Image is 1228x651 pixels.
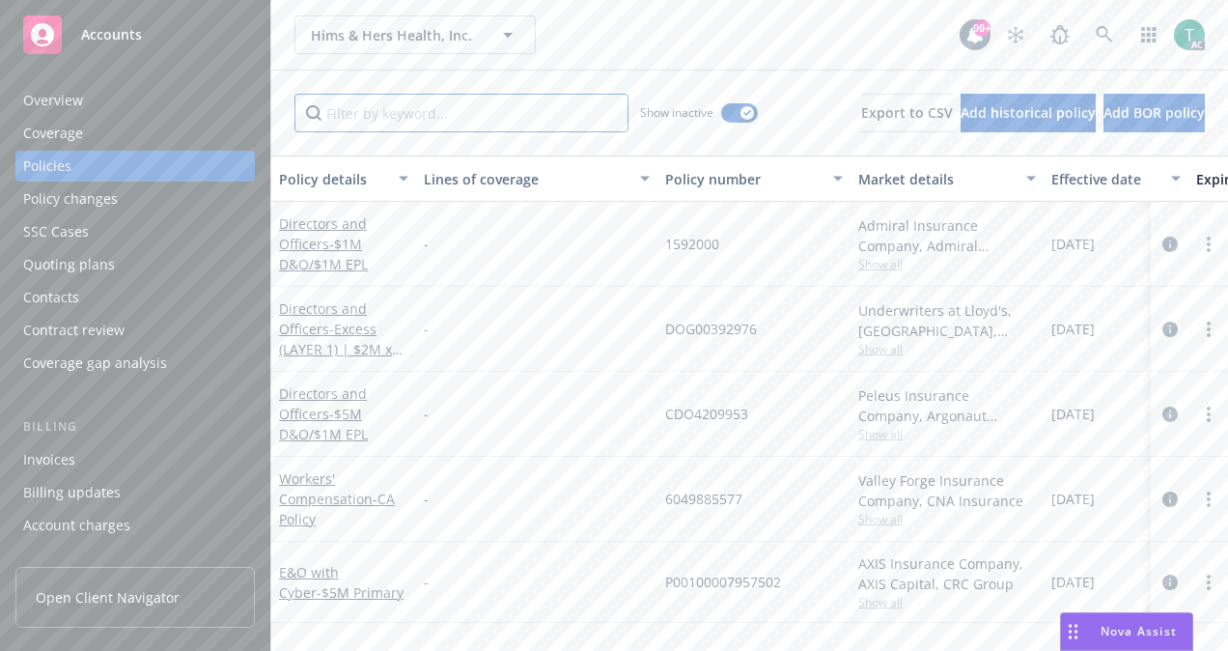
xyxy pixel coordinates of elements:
[1085,15,1124,54] a: Search
[1158,318,1182,341] a: circleInformation
[858,300,1036,341] div: Underwriters at Lloyd's, [GEOGRAPHIC_DATA], [PERSON_NAME] of London, CRC Group
[1197,318,1220,341] a: more
[1051,319,1095,339] span: [DATE]
[424,489,429,509] span: -
[858,341,1036,357] span: Show all
[1197,571,1220,594] a: more
[665,319,757,339] span: DOG00392976
[271,156,416,202] button: Policy details
[1060,612,1193,651] button: Nova Assist
[15,282,255,313] a: Contacts
[23,216,89,247] div: SSC Cases
[23,184,118,214] div: Policy changes
[23,118,83,149] div: Coverage
[15,85,255,116] a: Overview
[858,169,1015,189] div: Market details
[973,19,991,37] div: 99+
[23,249,115,280] div: Quoting plans
[15,444,255,475] a: Invoices
[424,404,429,424] span: -
[1174,19,1205,50] img: photo
[279,563,404,602] a: E&O with Cyber
[1197,488,1220,511] a: more
[1101,623,1177,639] span: Nova Assist
[1158,233,1182,256] a: circleInformation
[858,215,1036,256] div: Admiral Insurance Company, Admiral Insurance Group ([PERSON_NAME] Corporation), CRC Group
[279,320,403,379] span: - Excess (LAYER 1) | $2M xs $1M D&O
[1051,234,1095,254] span: [DATE]
[961,94,1096,132] button: Add historical policy
[1197,403,1220,426] a: more
[81,27,142,42] span: Accounts
[996,15,1035,54] a: Stop snowing
[1197,233,1220,256] a: more
[36,587,180,608] span: Open Client Navigator
[858,256,1036,272] span: Show all
[858,385,1036,426] div: Peleus Insurance Company, Argonaut Insurance Company (Argo), CRC Group
[279,169,387,189] div: Policy details
[23,477,121,508] div: Billing updates
[861,94,953,132] button: Export to CSV
[1051,169,1159,189] div: Effective date
[15,477,255,508] a: Billing updates
[424,169,628,189] div: Lines of coverage
[23,151,71,182] div: Policies
[23,282,79,313] div: Contacts
[23,315,125,346] div: Contract review
[640,104,713,121] span: Show inactive
[858,470,1036,511] div: Valley Forge Insurance Company, CNA Insurance
[15,348,255,379] a: Coverage gap analysis
[851,156,1044,202] button: Market details
[279,384,368,443] a: Directors and Officers
[294,94,628,132] input: Filter by keyword...
[23,444,75,475] div: Invoices
[665,404,748,424] span: CDO4209953
[317,583,404,602] span: - $5M Primary
[665,169,822,189] div: Policy number
[858,511,1036,527] span: Show all
[424,234,429,254] span: -
[15,216,255,247] a: SSC Cases
[1130,15,1168,54] a: Switch app
[279,469,395,528] a: Workers' Compensation
[279,299,399,379] a: Directors and Officers
[665,572,781,592] span: P00100007957502
[294,15,536,54] button: Hims & Hers Health, Inc.
[1051,572,1095,592] span: [DATE]
[1158,403,1182,426] a: circleInformation
[1061,613,1085,650] div: Drag to move
[311,25,478,45] span: Hims & Hers Health, Inc.
[15,184,255,214] a: Policy changes
[23,85,83,116] div: Overview
[23,510,130,541] div: Account charges
[961,103,1096,122] span: Add historical policy
[15,118,255,149] a: Coverage
[15,543,255,574] a: Installment plans
[1041,15,1079,54] a: Report a Bug
[416,156,657,202] button: Lines of coverage
[1051,404,1095,424] span: [DATE]
[15,8,255,62] a: Accounts
[858,553,1036,594] div: AXIS Insurance Company, AXIS Capital, CRC Group
[657,156,851,202] button: Policy number
[1044,156,1188,202] button: Effective date
[15,417,255,437] div: Billing
[665,489,742,509] span: 6049885577
[15,315,255,346] a: Contract review
[15,249,255,280] a: Quoting plans
[23,348,167,379] div: Coverage gap analysis
[15,151,255,182] a: Policies
[1103,103,1205,122] span: Add BOR policy
[1158,571,1182,594] a: circleInformation
[424,319,429,339] span: -
[424,572,429,592] span: -
[23,543,136,574] div: Installment plans
[861,103,953,122] span: Export to CSV
[1158,488,1182,511] a: circleInformation
[15,510,255,541] a: Account charges
[858,594,1036,610] span: Show all
[279,214,368,273] a: Directors and Officers
[1103,94,1205,132] button: Add BOR policy
[1051,489,1095,509] span: [DATE]
[858,426,1036,442] span: Show all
